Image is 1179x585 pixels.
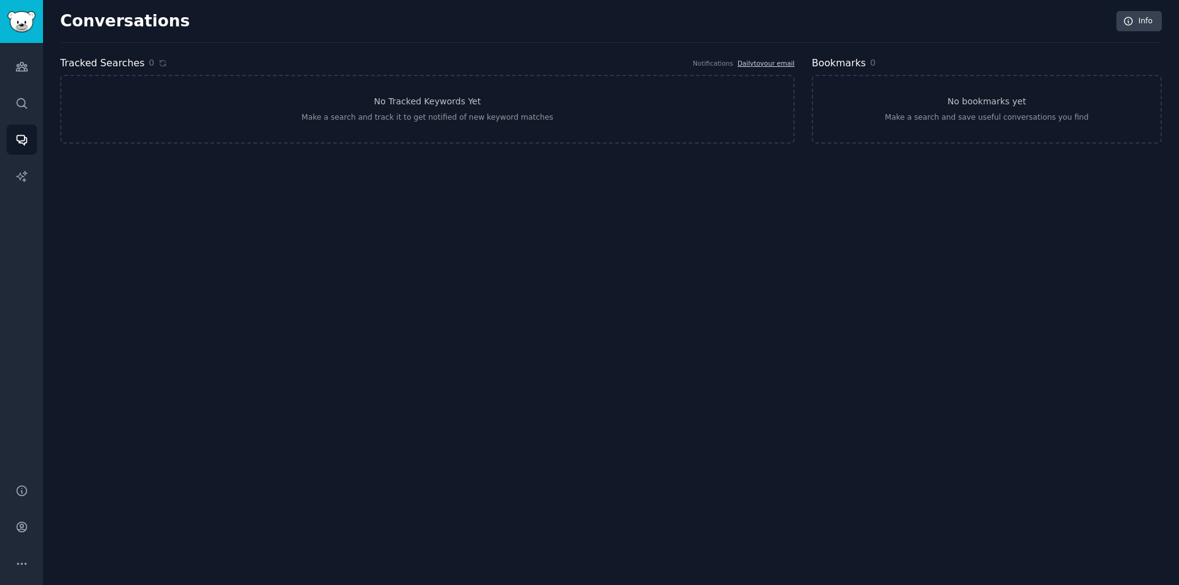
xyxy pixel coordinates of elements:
[885,112,1089,123] div: Make a search and save useful conversations you find
[870,58,876,68] span: 0
[149,56,154,69] span: 0
[693,59,733,68] div: Notifications
[7,11,36,33] img: GummySearch logo
[737,60,795,67] a: Dailytoyour email
[374,95,481,108] h3: No Tracked Keywords Yet
[812,75,1162,144] a: No bookmarks yetMake a search and save useful conversations you find
[60,56,144,71] h2: Tracked Searches
[812,56,866,71] h2: Bookmarks
[947,95,1026,108] h3: No bookmarks yet
[302,112,553,123] div: Make a search and track it to get notified of new keyword matches
[60,12,190,31] h2: Conversations
[1116,11,1162,32] a: Info
[60,75,795,144] a: No Tracked Keywords YetMake a search and track it to get notified of new keyword matches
